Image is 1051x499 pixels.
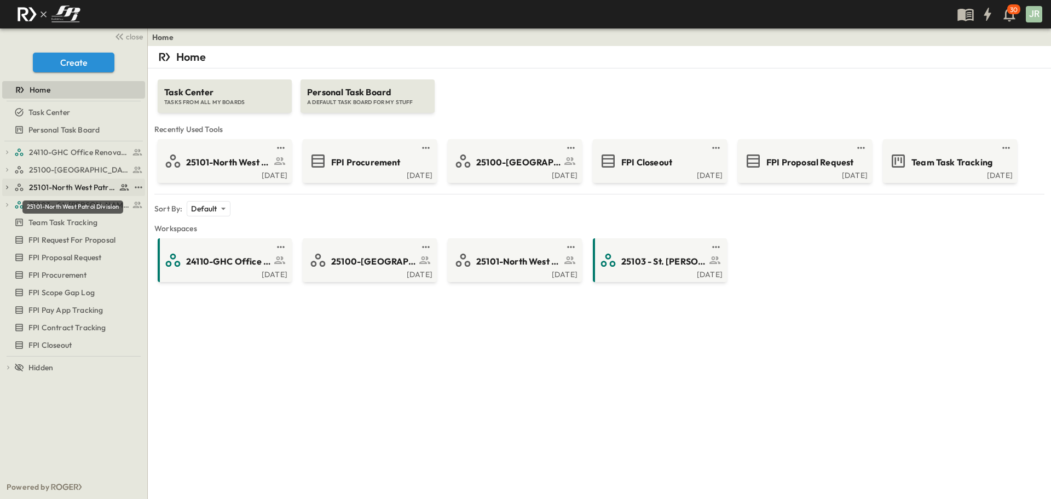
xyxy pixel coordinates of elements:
[564,141,578,154] button: test
[154,124,1044,135] span: Recently Used Tools
[2,122,143,137] a: Personal Task Board
[2,320,143,335] a: FPI Contract Tracking
[157,68,293,113] a: Task CenterTASKS FROM ALL MY BOARDS
[450,269,578,278] div: [DATE]
[13,3,84,26] img: c8d7d1ed905e502e8f77bf7063faec64e13b34fdb1f2bdd94b0e311fc34f8000.png
[28,287,95,298] span: FPI Scope Gap Log
[14,180,130,195] a: 25101-North West Patrol Division
[2,267,143,283] a: FPI Procurement
[709,240,723,254] button: test
[854,141,868,154] button: test
[564,240,578,254] button: test
[2,266,145,284] div: FPI Procurementtest
[305,152,432,170] a: FPI Procurement
[28,217,97,228] span: Team Task Tracking
[2,249,145,266] div: FPI Proposal Requesttest
[2,144,145,161] div: 24110-GHC Office Renovationstest
[191,203,217,214] p: Default
[307,86,428,99] span: Personal Task Board
[274,240,287,254] button: test
[28,362,53,373] span: Hidden
[29,164,129,175] span: 25100-Vanguard Prep School
[2,302,143,318] a: FPI Pay App Tracking
[160,170,287,179] a: [DATE]
[176,49,206,65] p: Home
[1000,141,1013,154] button: test
[450,170,578,179] a: [DATE]
[29,147,129,158] span: 24110-GHC Office Renovations
[29,182,116,193] span: 25101-North West Patrol Division
[152,32,174,43] a: Home
[30,84,50,95] span: Home
[132,181,145,194] button: test
[740,152,868,170] a: FPI Proposal Request
[2,337,143,353] a: FPI Closeout
[186,255,271,268] span: 24110-GHC Office Renovations
[2,336,145,354] div: FPI Closeouttest
[186,156,271,169] span: 25101-North West Patrol Division
[476,255,561,268] span: 25101-North West Patrol Division
[885,152,1013,170] a: Team Task Tracking
[187,201,230,216] div: Default
[740,170,868,179] a: [DATE]
[2,179,145,196] div: 25101-North West Patrol Divisiontest
[126,31,143,42] span: close
[2,215,143,230] a: Team Task Tracking
[28,305,103,316] span: FPI Pay App Tracking
[2,232,143,248] a: FPI Request For Proposal
[2,231,145,249] div: FPI Request For Proposaltest
[305,251,432,269] a: 25100-[GEOGRAPHIC_DATA]
[164,99,285,106] span: TASKS FROM ALL MY BOARDS
[2,250,143,265] a: FPI Proposal Request
[22,200,123,214] div: 25101-North West Patrol Division
[28,340,72,351] span: FPI Closeout
[595,269,723,278] a: [DATE]
[2,214,145,231] div: Team Task Trackingtest
[28,322,106,333] span: FPI Contract Tracking
[160,152,287,170] a: 25101-North West Patrol Division
[2,285,143,300] a: FPI Scope Gap Log
[2,121,145,139] div: Personal Task Boardtest
[595,170,723,179] a: [DATE]
[419,240,432,254] button: test
[331,156,401,169] span: FPI Procurement
[476,156,561,169] span: 25100-[GEOGRAPHIC_DATA]
[331,255,416,268] span: 25100-[GEOGRAPHIC_DATA]
[160,251,287,269] a: 24110-GHC Office Renovations
[885,170,1013,179] a: [DATE]
[911,156,992,169] span: Team Task Tracking
[28,234,116,245] span: FPI Request For Proposal
[1026,6,1042,22] div: JR
[305,269,432,278] a: [DATE]
[709,141,723,154] button: test
[28,252,101,263] span: FPI Proposal Request
[274,141,287,154] button: test
[28,107,70,118] span: Task Center
[154,223,1044,234] span: Workspaces
[160,269,287,278] a: [DATE]
[14,197,143,213] a: 25103 - St. [PERSON_NAME] Phase 2
[164,86,285,99] span: Task Center
[419,141,432,154] button: test
[1010,5,1018,14] p: 30
[14,162,143,177] a: 25100-Vanguard Prep School
[305,170,432,179] a: [DATE]
[14,145,143,160] a: 24110-GHC Office Renovations
[28,269,87,280] span: FPI Procurement
[299,68,436,113] a: Personal Task BoardA DEFAULT TASK BOARD FOR MY STUFF
[621,255,706,268] span: 25103 - St. [PERSON_NAME] Phase 2
[2,319,145,336] div: FPI Contract Trackingtest
[450,251,578,269] a: 25101-North West Patrol Division
[307,99,428,106] span: A DEFAULT TASK BOARD FOR MY STUFF
[2,196,145,214] div: 25103 - St. [PERSON_NAME] Phase 2test
[33,53,114,72] button: Create
[595,152,723,170] a: FPI Closeout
